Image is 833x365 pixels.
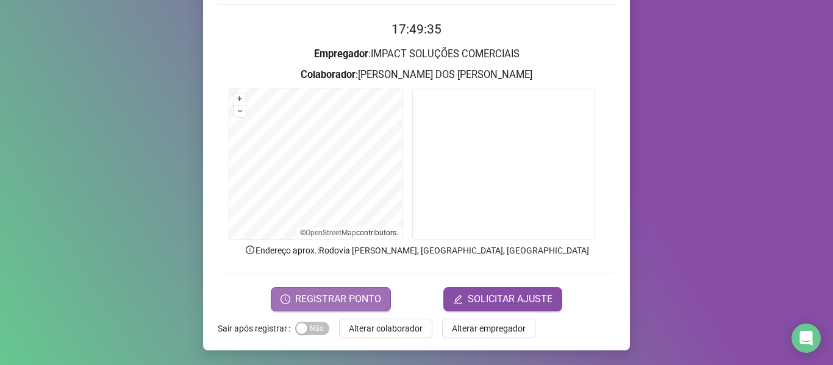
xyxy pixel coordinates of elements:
span: SOLICITAR AJUSTE [468,292,552,307]
span: edit [453,294,463,304]
button: Alterar empregador [442,319,535,338]
span: Alterar empregador [452,322,526,335]
strong: Colaborador [301,69,356,80]
h3: : IMPACT SOLUÇÕES COMERCIAIS [218,46,615,62]
time: 17:49:35 [391,22,442,37]
button: Alterar colaborador [339,319,432,338]
a: OpenStreetMap [306,229,356,237]
div: Open Intercom Messenger [792,324,821,353]
button: editSOLICITAR AJUSTE [443,287,562,311]
span: Alterar colaborador [349,322,423,335]
span: REGISTRAR PONTO [295,292,381,307]
button: REGISTRAR PONTO [271,287,391,311]
button: + [234,93,246,105]
span: info-circle [245,244,256,255]
h3: : [PERSON_NAME] DOS [PERSON_NAME] [218,67,615,83]
strong: Empregador [314,48,368,60]
span: clock-circle [281,294,290,304]
button: – [234,105,246,117]
p: Endereço aprox. : Rodovia [PERSON_NAME], [GEOGRAPHIC_DATA], [GEOGRAPHIC_DATA] [218,244,615,257]
label: Sair após registrar [218,319,295,338]
li: © contributors. [300,229,398,237]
